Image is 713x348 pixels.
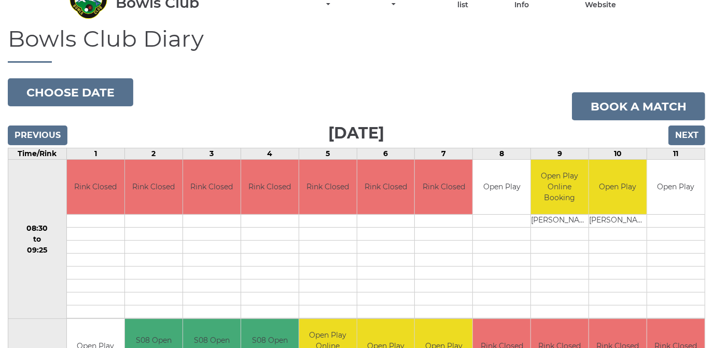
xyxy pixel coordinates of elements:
td: Open Play [473,160,530,214]
td: Open Play Online Booking [531,160,589,214]
td: 1 [66,148,124,160]
td: 2 [124,148,183,160]
td: 11 [647,148,705,160]
h1: Bowls Club Diary [8,26,705,63]
td: Rink Closed [183,160,241,214]
td: 7 [415,148,473,160]
a: Book a match [572,92,705,120]
button: Choose date [8,78,133,106]
td: 8 [473,148,531,160]
td: 6 [357,148,415,160]
td: 10 [589,148,647,160]
input: Next [668,126,705,145]
td: Time/Rink [8,148,67,160]
td: Rink Closed [67,160,124,214]
td: 5 [299,148,357,160]
td: 9 [531,148,589,160]
td: 08:30 to 09:25 [8,160,67,319]
td: Rink Closed [241,160,299,214]
td: Rink Closed [415,160,472,214]
td: Rink Closed [357,160,415,214]
td: Rink Closed [125,160,183,214]
td: Open Play [589,160,647,214]
td: 4 [241,148,299,160]
td: 3 [183,148,241,160]
td: Rink Closed [299,160,357,214]
td: [PERSON_NAME] [531,214,589,227]
td: [PERSON_NAME] [589,214,647,227]
input: Previous [8,126,67,145]
td: Open Play [647,160,705,214]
